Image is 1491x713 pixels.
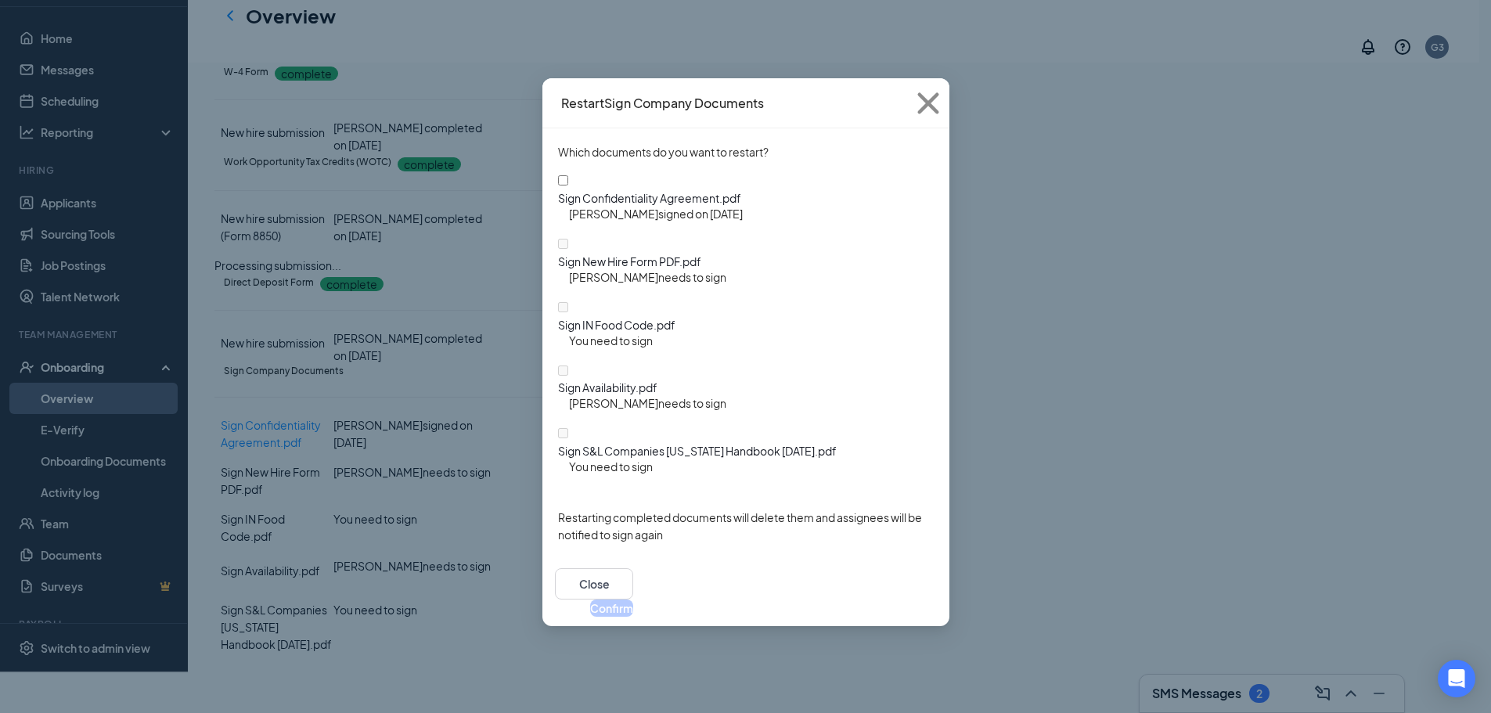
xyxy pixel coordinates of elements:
div: Sign Availability.pdf [558,380,657,395]
span: Which documents do you want to restart? [558,144,934,175]
input: Sign S&L Companies [US_STATE] Handbook [DATE].pdf [558,428,568,438]
div: Sign IN Food Code.pdf [558,317,675,333]
div: Open Intercom Messenger [1438,660,1475,697]
div: [PERSON_NAME] needs to sign [569,395,934,411]
div: Sign S&L Companies [US_STATE] Handbook [DATE].pdf [558,443,837,459]
div: You need to sign [569,333,934,348]
div: [PERSON_NAME] needs to sign [569,269,934,285]
div: You need to sign [569,459,934,474]
h4: Restart Sign Company Documents [561,95,764,112]
div: Sign Confidentiality Agreement.pdf [558,190,741,206]
div: Sign New Hire Form PDF.pdf [558,254,701,269]
span: Restarting completed documents will delete them and assignees will be notified to sign again [558,509,934,543]
button: Close [555,568,633,600]
input: Sign IN Food Code.pdf [558,302,568,312]
svg: Cross [907,82,949,124]
button: Confirm [590,600,633,617]
button: Close [907,78,949,128]
input: Sign Confidentiality Agreement.pdf [558,175,568,185]
input: Sign New Hire Form PDF.pdf [558,239,568,249]
div: [PERSON_NAME] signed on [DATE] [569,206,934,221]
input: Sign Availability.pdf [558,366,568,376]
